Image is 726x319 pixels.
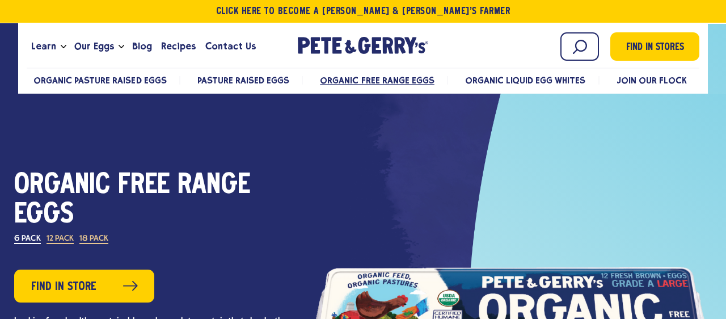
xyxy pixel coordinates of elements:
[128,31,157,62] a: Blog
[27,31,61,62] a: Learn
[560,32,599,61] input: Search
[626,40,684,56] span: Find in Stores
[70,31,119,62] a: Our Eggs
[31,39,56,53] span: Learn
[132,39,152,53] span: Blog
[201,31,260,62] a: Contact Us
[74,39,114,53] span: Our Eggs
[320,75,434,86] a: Organic Free Range Eggs
[465,75,586,86] a: Organic Liquid Egg Whites
[14,171,298,230] h1: Organic Free Range Eggs
[14,270,154,303] a: Find in Store
[157,31,200,62] a: Recipes
[14,235,40,244] label: 6 Pack
[617,75,687,86] a: Join Our Flock
[119,45,124,49] button: Open the dropdown menu for Our Eggs
[197,75,289,86] a: Pasture Raised Eggs
[47,235,74,244] label: 12 Pack
[205,39,256,53] span: Contact Us
[31,278,96,296] span: Find in Store
[79,235,108,244] label: 18 Pack
[33,75,167,86] a: Organic Pasture Raised Eggs
[61,45,66,49] button: Open the dropdown menu for Learn
[610,32,699,61] a: Find in Stores
[27,68,699,92] nav: desktop product menu
[161,39,196,53] span: Recipes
